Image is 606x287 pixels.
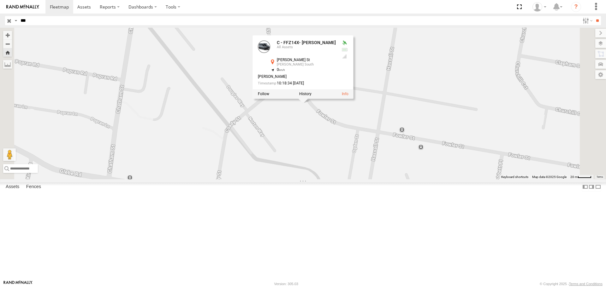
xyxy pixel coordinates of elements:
[3,281,33,287] a: Visit our Website
[277,63,336,67] div: [PERSON_NAME] South
[277,68,285,72] span: 0
[3,183,22,192] label: Assets
[277,45,336,49] div: All Assets
[341,41,348,46] div: Valid GPS Fix
[571,2,581,12] i: ?
[13,16,18,25] label: Search Query
[341,48,348,53] div: No voltage information received from this device.
[3,39,12,48] button: Zoom out
[595,70,606,79] label: Map Settings
[3,148,16,161] button: Drag Pegman onto the map to open Street View
[530,2,549,12] div: Tye Clark
[342,92,348,96] a: View Asset Details
[532,175,567,179] span: Map data ©2025 Google
[258,82,336,86] div: Date/time of location update
[277,40,336,45] a: C - FFZ14X- [PERSON_NAME]
[3,60,12,69] label: Measure
[6,5,39,9] img: rand-logo.svg
[568,175,593,179] button: Map scale: 20 m per 40 pixels
[258,92,269,96] label: Realtime tracking of Asset
[3,48,12,57] button: Zoom Home
[277,58,336,62] div: [PERSON_NAME] St
[597,175,603,178] a: Terms
[588,182,595,192] label: Dock Summary Table to the Right
[23,183,44,192] label: Fences
[580,16,594,25] label: Search Filter Options
[569,282,603,286] a: Terms and Conditions
[582,182,588,192] label: Dock Summary Table to the Left
[595,182,601,192] label: Hide Summary Table
[274,282,298,286] div: Version: 305.03
[299,92,312,96] label: View Asset History
[341,54,348,59] div: GSM Signal = 4
[540,282,603,286] div: © Copyright 2025 -
[258,75,336,79] div: [PERSON_NAME]
[570,175,578,179] span: 20 m
[501,175,528,179] button: Keyboard shortcuts
[3,31,12,39] button: Zoom in
[258,41,270,53] a: View Asset Details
